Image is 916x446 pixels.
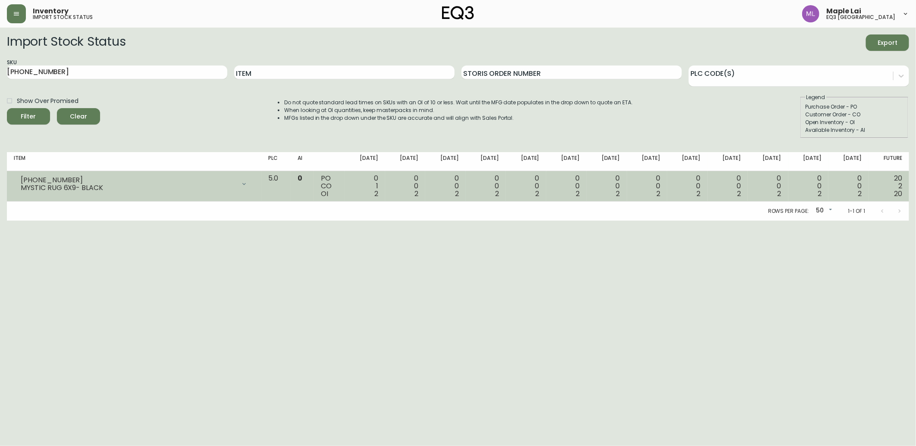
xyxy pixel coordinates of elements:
[805,126,903,134] div: Available Inventory - AI
[805,119,903,126] div: Open Inventory - OI
[737,189,741,199] span: 2
[894,189,902,199] span: 20
[298,173,302,183] span: 0
[656,189,660,199] span: 2
[795,175,822,198] div: 0 0
[385,152,425,171] th: [DATE]
[261,152,291,171] th: PLC
[21,184,235,192] div: MYSTIC RUG 6X9- BLACK
[875,175,902,198] div: 20 2
[866,34,909,51] button: Export
[553,175,580,198] div: 0 0
[697,189,701,199] span: 2
[869,152,909,171] th: Future
[826,8,861,15] span: Maple Lai
[495,189,499,199] span: 2
[351,175,378,198] div: 0 1
[374,189,378,199] span: 2
[442,6,474,20] img: logo
[812,204,834,218] div: 50
[345,152,385,171] th: [DATE]
[805,111,903,119] div: Customer Order - CO
[506,152,546,171] th: [DATE]
[64,111,93,122] span: Clear
[57,108,100,125] button: Clear
[627,152,667,171] th: [DATE]
[715,175,741,198] div: 0 0
[768,207,809,215] p: Rows per page:
[21,176,235,184] div: [PHONE_NUMBER]
[546,152,587,171] th: [DATE]
[802,5,819,22] img: 61e28cffcf8cc9f4e300d877dd684943
[33,15,93,20] h5: import stock status
[805,94,826,101] legend: Legend
[17,97,78,106] span: Show Over Promised
[848,207,865,215] p: 1-1 of 1
[321,175,338,198] div: PO CO
[432,175,458,198] div: 0 0
[858,189,862,199] span: 2
[466,152,506,171] th: [DATE]
[7,108,50,125] button: Filter
[291,152,314,171] th: AI
[455,189,459,199] span: 2
[576,189,580,199] span: 2
[7,34,125,51] h2: Import Stock Status
[826,15,895,20] h5: eq3 [GEOGRAPHIC_DATA]
[21,111,36,122] div: Filter
[788,152,828,171] th: [DATE]
[14,175,254,193] div: [PHONE_NUMBER]MYSTIC RUG 6X9- BLACK
[284,99,633,106] li: Do not quote standard lead times on SKUs with an OI of 10 or less. Wait until the MFG date popula...
[748,152,788,171] th: [DATE]
[414,189,418,199] span: 2
[873,37,902,48] span: Export
[284,114,633,122] li: MFGs listed in the drop down under the SKU are accurate and will align with Sales Portal.
[805,103,903,111] div: Purchase Order - PO
[708,152,748,171] th: [DATE]
[667,152,707,171] th: [DATE]
[261,171,291,202] td: 5.0
[513,175,539,198] div: 0 0
[755,175,781,198] div: 0 0
[392,175,418,198] div: 0 0
[835,175,862,198] div: 0 0
[425,152,465,171] th: [DATE]
[634,175,660,198] div: 0 0
[473,175,499,198] div: 0 0
[7,152,261,171] th: Item
[536,189,540,199] span: 2
[778,189,781,199] span: 2
[284,106,633,114] li: When looking at OI quantities, keep masterpacks in mind.
[818,189,822,199] span: 2
[616,189,620,199] span: 2
[593,175,620,198] div: 0 0
[674,175,700,198] div: 0 0
[33,8,69,15] span: Inventory
[587,152,627,171] th: [DATE]
[321,189,328,199] span: OI
[828,152,869,171] th: [DATE]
